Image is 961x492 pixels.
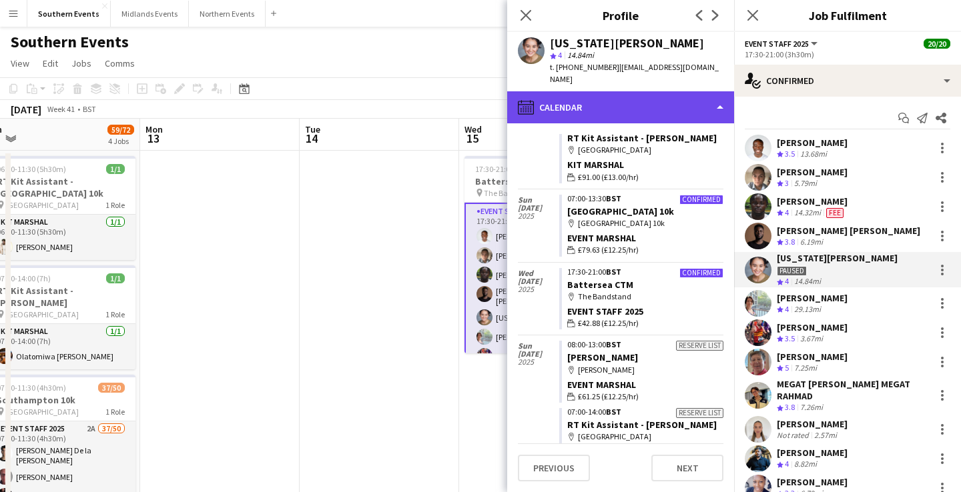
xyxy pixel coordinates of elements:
[567,431,723,443] div: [GEOGRAPHIC_DATA]
[777,266,807,276] div: Paused
[785,207,789,217] span: 4
[567,419,717,431] a: RT Kit Assistant - [PERSON_NAME]
[777,447,848,459] div: [PERSON_NAME]
[567,279,633,291] a: Battersea CTM
[785,276,789,286] span: 4
[676,341,723,351] div: Reserve list
[785,178,789,188] span: 3
[143,131,163,146] span: 13
[791,178,820,189] div: 5.79mi
[550,37,704,49] div: [US_STATE][PERSON_NAME]
[111,1,189,27] button: Midlands Events
[676,408,723,418] div: Reserve list
[567,205,674,217] a: [GEOGRAPHIC_DATA] 10k
[518,358,559,366] span: 2025
[475,164,545,174] span: 17:30-21:00 (3h30m)
[791,304,824,315] div: 29.13mi
[145,123,163,135] span: Mon
[777,252,898,264] div: [US_STATE][PERSON_NAME]
[567,291,723,303] div: The Bandstand
[507,91,734,123] div: Calendar
[777,378,929,402] div: MEGAT [PERSON_NAME] MEGAT RAHMAD
[578,391,639,403] span: £61.25 (£12.25/hr)
[105,309,125,319] span: 1 Role
[785,459,789,469] span: 4
[567,268,723,276] div: 17:30-21:00
[791,459,820,470] div: 8.82mi
[11,103,41,116] div: [DATE]
[108,136,133,146] div: 4 Jobs
[518,196,559,204] span: Sun
[797,149,830,160] div: 13.68mi
[791,276,824,287] div: 14.84mi
[107,125,134,135] span: 59/72
[791,363,820,374] div: 7.25mi
[606,407,621,417] span: BST
[106,164,125,174] span: 1/1
[518,350,559,358] span: [DATE]
[745,49,950,59] div: 17:30-21:00 (3h30m)
[679,268,723,278] div: Confirmed
[606,267,621,277] span: BST
[567,232,723,244] div: Event Marshal
[105,57,135,69] span: Comms
[5,309,79,319] span: [GEOGRAPHIC_DATA]
[567,364,723,376] div: [PERSON_NAME]
[464,175,614,187] h3: Battersea CTM
[567,144,723,156] div: [GEOGRAPHIC_DATA]
[606,339,621,349] span: BST
[578,244,639,256] span: £79.63 (£12.25/hr)
[507,7,734,24] h3: Profile
[27,1,111,27] button: Southern Events
[777,195,848,207] div: [PERSON_NAME]
[785,333,795,343] span: 3.5
[777,137,848,149] div: [PERSON_NAME]
[305,123,320,135] span: Tue
[567,132,717,144] a: RT Kit Assistant - [PERSON_NAME]
[777,225,920,237] div: [PERSON_NAME] [PERSON_NAME]
[99,55,140,72] a: Comms
[777,166,848,178] div: [PERSON_NAME]
[558,50,562,60] span: 4
[106,273,125,283] span: 1/1
[83,104,96,114] div: BST
[777,292,848,304] div: [PERSON_NAME]
[567,305,723,317] div: Event Staff 2025
[777,476,848,488] div: [PERSON_NAME]
[303,131,320,146] span: 14
[550,62,619,72] span: t. [PHONE_NUMBER]
[484,188,537,198] span: The Bandstand
[518,285,559,293] span: 2025
[785,304,789,314] span: 4
[567,408,723,416] div: 07:00-14:00
[578,171,639,183] span: £91.00 (£13.00/hr)
[11,57,29,69] span: View
[777,321,848,333] div: [PERSON_NAME]
[606,193,621,203] span: BST
[37,55,63,72] a: Edit
[518,269,559,277] span: Wed
[98,383,125,393] span: 37/50
[567,217,723,229] div: [GEOGRAPHIC_DATA] 10k
[777,418,848,430] div: [PERSON_NAME]
[189,1,266,27] button: Northern Events
[797,333,826,345] div: 3.67mi
[5,55,35,72] a: View
[745,39,809,49] span: Event Staff 2025
[565,50,597,60] span: 14.84mi
[567,195,723,203] div: 07:00-13:30
[734,7,961,24] h3: Job Fulfilment
[567,159,723,171] div: Kit Marshal
[567,351,638,363] a: [PERSON_NAME]
[785,237,795,247] span: 3.8
[464,123,482,135] span: Wed
[518,342,559,350] span: Sun
[785,149,795,159] span: 3.5
[785,402,795,412] span: 3.8
[578,317,639,329] span: £42.88 (£12.25/hr)
[924,39,950,49] span: 20/20
[777,430,812,440] div: Not rated
[550,62,719,84] span: | [EMAIL_ADDRESS][DOMAIN_NAME]
[824,207,846,219] div: Crew has different fees then in role
[797,402,826,413] div: 7.26mi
